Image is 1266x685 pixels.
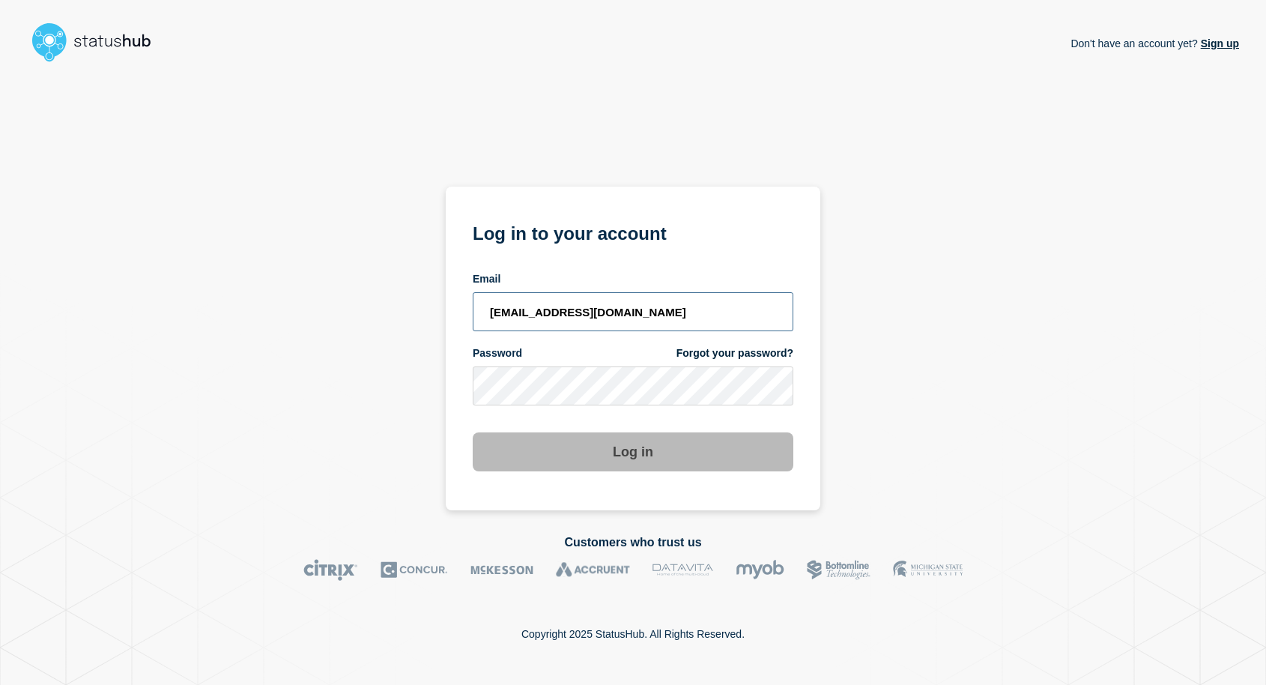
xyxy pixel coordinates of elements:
a: Sign up [1198,37,1239,49]
span: Password [473,346,522,360]
img: Concur logo [381,559,448,581]
span: Email [473,272,500,286]
img: DataVita logo [652,559,713,581]
h1: Log in to your account [473,218,793,246]
p: Don't have an account yet? [1070,25,1239,61]
p: Copyright 2025 StatusHub. All Rights Reserved. [521,628,745,640]
input: password input [473,366,793,405]
input: email input [473,292,793,331]
img: McKesson logo [470,559,533,581]
img: Bottomline logo [807,559,870,581]
img: myob logo [736,559,784,581]
button: Log in [473,432,793,471]
img: Citrix logo [303,559,358,581]
img: MSU logo [893,559,963,581]
img: Accruent logo [556,559,630,581]
img: StatusHub logo [27,18,169,66]
h2: Customers who trust us [27,536,1239,549]
a: Forgot your password? [676,346,793,360]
